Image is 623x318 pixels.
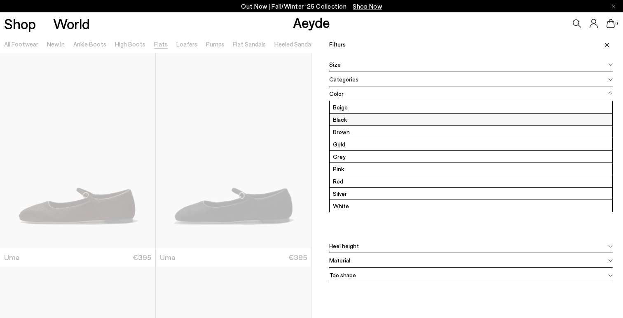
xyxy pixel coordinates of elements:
label: White [330,200,612,212]
span: Size [329,60,341,69]
span: Navigate to /collections/new-in [353,2,382,10]
label: Silver [330,188,612,200]
span: 0 [615,21,619,26]
span: Categories [329,75,358,84]
span: Color [329,89,344,98]
label: Beige [330,101,612,113]
label: Black [330,114,612,125]
p: Out Now | Fall/Winter ‘25 Collection [241,1,382,12]
label: Grey [330,151,612,162]
label: Pink [330,163,612,175]
span: Material [329,256,350,265]
label: Red [330,175,612,187]
label: Brown [330,126,612,138]
label: Gold [330,138,612,150]
a: Aeyde [293,14,330,31]
a: World [53,16,90,31]
a: Shop [4,16,36,31]
a: 0 [607,19,615,28]
span: Heel height [329,241,359,250]
span: Filters [329,41,348,48]
span: Toe shape [329,271,356,279]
